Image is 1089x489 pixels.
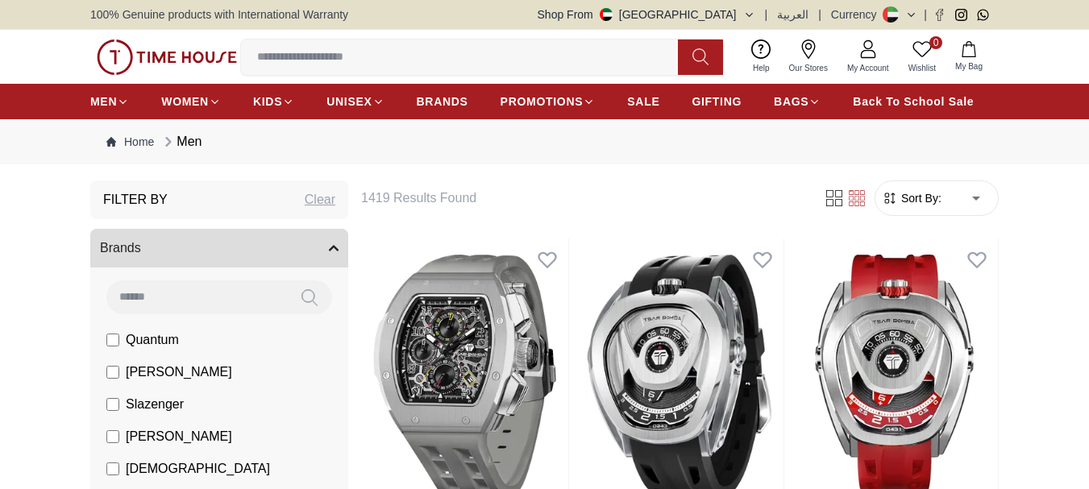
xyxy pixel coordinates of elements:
input: [PERSON_NAME] [106,366,119,379]
button: Sort By: [882,190,941,206]
img: ... [97,39,237,75]
a: WOMEN [161,87,221,116]
button: Brands [90,229,348,267]
span: Sort By: [898,190,941,206]
a: Home [106,134,154,150]
nav: Breadcrumb [90,119,999,164]
button: My Bag [946,38,992,76]
span: 100% Genuine products with International Warranty [90,6,348,23]
h6: 1419 Results Found [361,189,804,208]
input: Slazenger [106,398,119,411]
a: Whatsapp [977,9,989,21]
div: Men [160,132,202,151]
div: Clear [305,190,335,209]
span: My Bag [949,60,989,73]
span: UNISEX [326,93,372,110]
span: MEN [90,93,117,110]
a: GIFTING [692,87,742,116]
span: Brands [100,238,141,258]
span: SALE [627,93,659,110]
span: | [818,6,821,23]
span: [PERSON_NAME] [126,427,232,446]
span: Wishlist [902,62,942,74]
span: PROMOTIONS [501,93,584,110]
span: | [924,6,927,23]
a: BRANDS [417,87,468,116]
span: My Account [841,62,896,74]
span: Help [746,62,776,74]
a: UNISEX [326,87,384,116]
a: Instagram [955,9,967,21]
a: KIDS [253,87,294,116]
a: Help [743,36,779,77]
span: Back To School Sale [853,93,974,110]
a: Back To School Sale [853,87,974,116]
a: Our Stores [779,36,838,77]
button: Shop From[GEOGRAPHIC_DATA] [538,6,755,23]
a: MEN [90,87,129,116]
span: WOMEN [161,93,209,110]
span: [DEMOGRAPHIC_DATA] [126,459,270,479]
button: العربية [777,6,808,23]
img: United Arab Emirates [600,8,613,21]
span: Slazenger [126,395,184,414]
a: 0Wishlist [899,36,946,77]
span: Our Stores [783,62,834,74]
span: [PERSON_NAME] [126,363,232,382]
span: BAGS [774,93,808,110]
a: PROMOTIONS [501,87,596,116]
a: Facebook [933,9,946,21]
span: GIFTING [692,93,742,110]
input: Quantum [106,334,119,346]
div: Currency [831,6,883,23]
span: BRANDS [417,93,468,110]
a: SALE [627,87,659,116]
input: [DEMOGRAPHIC_DATA] [106,462,119,475]
span: Quantum [126,330,179,350]
span: | [765,6,768,23]
span: KIDS [253,93,282,110]
h3: Filter By [103,190,168,209]
span: 0 [929,36,942,49]
input: [PERSON_NAME] [106,430,119,443]
a: BAGS [774,87,821,116]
